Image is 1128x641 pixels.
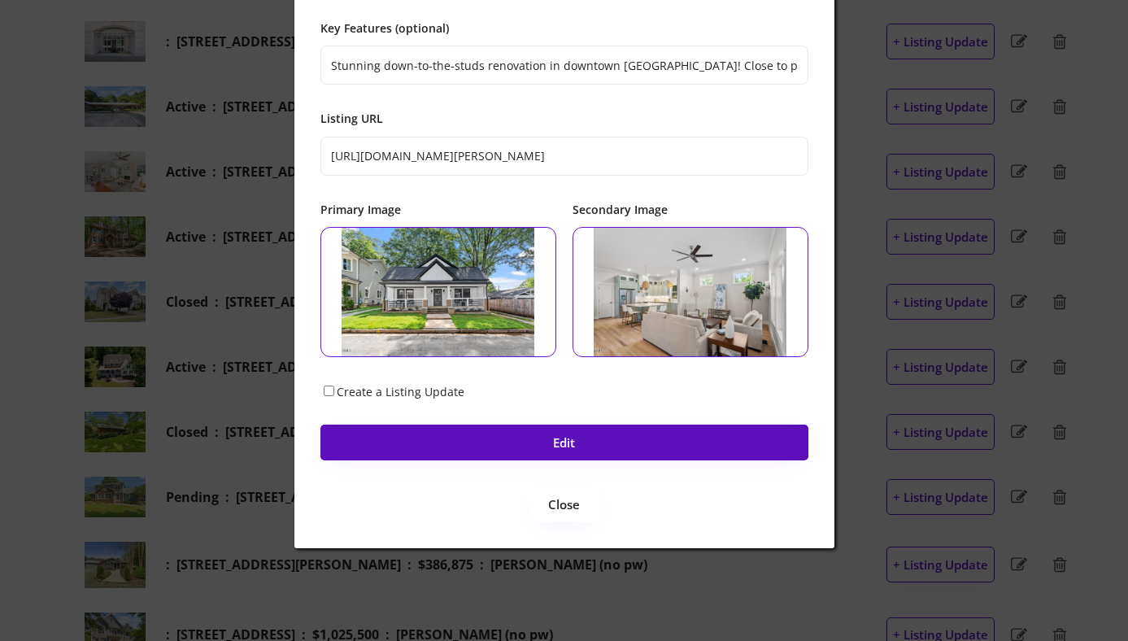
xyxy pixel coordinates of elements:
[320,202,401,218] h6: Primary Image
[529,486,599,522] button: Close
[337,384,464,399] label: Create a Listing Update
[320,20,449,37] h6: Key Features (optional)
[320,46,808,85] input: Stunning down-to-the-studs renovation in downtown Durham! Close to popular spots like Grub, Durha...
[320,111,383,127] h6: Listing URL
[320,137,808,176] input: https://spotlightnc.idxbroker.com/idx/details/listing/d026/10108366/613-S-Buchanan-Boulevard-Durham
[573,202,668,218] h6: Secondary Image
[320,425,808,460] button: Edit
